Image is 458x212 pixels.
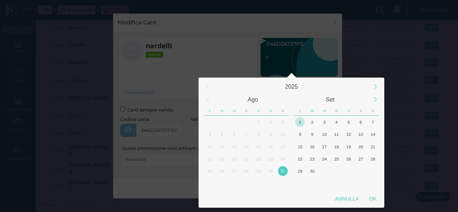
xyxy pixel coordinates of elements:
div: 9 [266,129,276,139]
div: Domenica, Agosto 10 [277,128,289,140]
div: Martedì, Agosto 26 [216,165,228,177]
div: Domenica, Settembre 28 [367,153,379,165]
div: Lunedì, Agosto 18 [204,153,216,165]
div: 29 [295,166,305,176]
div: 11 [205,142,215,152]
div: Venerdì, Agosto 1 [252,116,264,128]
div: Sabato, Agosto 2 [264,116,277,128]
div: 16 [266,142,276,152]
div: Next Year [367,79,383,94]
span: Assistenza [21,6,47,11]
div: 21 [242,154,251,164]
div: Venerdì, Agosto 15 [252,140,264,153]
div: Venerdì, Settembre 5 [342,116,355,128]
div: Martedì, Settembre 9 [306,128,318,140]
div: Mercoledì [318,106,331,116]
div: 5 [217,129,227,139]
div: 19 [344,142,354,152]
div: Martedì, Ottobre 7 [306,177,318,189]
div: Sabato, Settembre 6 [264,177,277,189]
div: 17 [320,142,329,152]
div: Sabato, Settembre 6 [355,116,367,128]
div: 10 [320,129,329,139]
div: Giovedì, Settembre 18 [331,140,343,153]
div: Lunedì [204,106,216,116]
div: 14 [368,129,378,139]
div: Lunedì, Settembre 1 [294,116,306,128]
div: Venerdì [253,106,265,116]
div: 8 [295,129,305,139]
div: 2025 [214,80,369,93]
div: Mercoledì, Settembre 17 [318,140,331,153]
div: Giovedì, Ottobre 2 [331,165,343,177]
div: Venerdì, Agosto 8 [252,128,264,140]
div: Giovedì [240,106,253,116]
div: Lunedì, Luglio 28 [204,116,216,128]
div: Previous Year [200,79,215,94]
div: Sabato, Agosto 16 [264,140,277,153]
div: 8 [254,129,263,139]
div: Domenica, Agosto 3 [277,116,289,128]
div: Sabato, Settembre 13 [355,128,367,140]
div: Lunedì, Settembre 8 [294,128,306,140]
div: Settembre [292,93,369,106]
div: Venerdì, Ottobre 3 [342,165,355,177]
div: Sabato [264,106,277,116]
div: Giovedì, Agosto 21 [240,153,253,165]
div: 15 [295,142,305,152]
div: 20 [356,142,366,152]
div: Martedì, Agosto 5 [216,128,228,140]
div: 4 [205,129,215,139]
div: 15 [254,142,263,152]
div: 18 [332,142,341,152]
div: Domenica, Settembre 7 [277,177,289,189]
div: Mercoledì, Settembre 10 [318,128,331,140]
div: Venerdì, Settembre 12 [342,128,355,140]
div: Sabato, Settembre 20 [355,140,367,153]
div: 29 [254,166,263,176]
div: Domenica, Agosto 24 [277,153,289,165]
div: Martedì, Settembre 2 [216,177,228,189]
div: Giovedì, Settembre 11 [331,128,343,140]
div: 20 [229,154,239,164]
div: 25 [205,166,215,176]
div: Martedì [216,106,228,116]
div: Domenica, Ottobre 5 [367,165,379,177]
div: 24 [320,154,329,164]
div: Domenica, Settembre 7 [367,116,379,128]
div: 31 [278,166,288,176]
div: Oggi, Domenica, Agosto 31 [277,165,289,177]
div: 12 [217,142,227,152]
div: 1 [254,117,263,127]
div: Mercoledì, Agosto 27 [228,165,240,177]
div: 7 [242,129,251,139]
div: Venerdì [343,106,355,116]
div: Giovedì, Ottobre 9 [331,177,343,189]
div: 16 [307,142,317,152]
div: Venerdì, Agosto 22 [252,153,264,165]
div: Lunedì, Agosto 11 [204,140,216,153]
div: 21 [368,142,378,152]
div: 13 [356,129,366,139]
div: 13 [229,142,239,152]
div: 9 [307,129,317,139]
div: 11 [332,129,341,139]
div: Sabato, Ottobre 4 [355,165,367,177]
div: 6 [229,129,239,139]
div: 30 [307,166,317,176]
div: Sabato, Agosto 23 [264,153,277,165]
div: Giovedì, Settembre 4 [331,116,343,128]
div: 1 [295,117,305,127]
div: OK [364,192,382,205]
div: 27 [356,154,366,164]
div: Lunedì [294,106,306,116]
div: Sabato, Settembre 27 [355,153,367,165]
div: Martedì, Settembre 16 [306,140,318,153]
div: Lunedì, Settembre 15 [294,140,306,153]
div: Sabato, Ottobre 11 [355,177,367,189]
div: 18 [205,154,215,164]
div: Lunedì, Settembre 22 [294,153,306,165]
div: 26 [217,166,227,176]
div: Mercoledì [228,106,240,116]
div: 28 [368,154,378,164]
